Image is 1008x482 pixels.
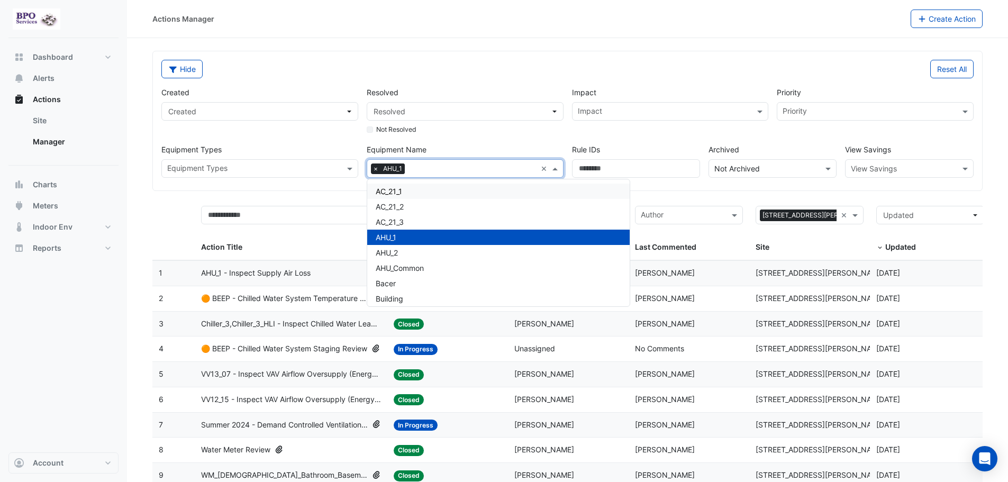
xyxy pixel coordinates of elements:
span: Bacer [376,279,396,288]
label: Not Resolved [376,125,416,134]
span: [STREET_ADDRESS][PERSON_NAME] [760,210,878,221]
app-icon: Dashboard [14,52,24,62]
img: Company Logo [13,8,60,30]
span: [PERSON_NAME] [635,369,695,378]
span: AHU_1 - Inspect Supply Air Loss [201,267,311,279]
div: Actions [8,110,119,157]
span: [PERSON_NAME] [514,369,574,378]
span: [PERSON_NAME] [514,319,574,328]
label: View Savings [845,144,891,155]
div: Actions Manager [152,13,214,24]
button: Reports [8,238,119,259]
span: Charts [33,179,57,190]
label: Resolved [367,87,398,98]
span: 2025-05-09T11:26:18.167 [876,395,900,404]
span: Last Commented [635,242,696,251]
span: [STREET_ADDRESS][PERSON_NAME] [756,420,885,429]
span: [STREET_ADDRESS][PERSON_NAME] [756,445,885,454]
span: Alerts [33,73,55,84]
button: Charts [8,174,119,195]
span: 2025-04-17T14:11:05.522 [876,420,900,429]
span: AHU_2 [376,248,398,257]
span: [STREET_ADDRESS][PERSON_NAME] [756,369,885,378]
span: No Comments [635,344,684,353]
span: 2025-05-09T11:32:08.674 [876,369,900,378]
span: WM_[DEMOGRAPHIC_DATA]_Bathroom_Basement - Confirm Overnight Water Consumption [201,469,368,481]
div: Impact [576,105,602,119]
div: Options List [367,179,630,306]
span: Actions [33,94,61,105]
span: 2025-03-28T09:40:40.113 [876,445,900,454]
span: In Progress [394,344,438,355]
span: Account [33,458,63,468]
app-icon: Meters [14,201,24,211]
label: Equipment Types [161,144,358,155]
a: Site [24,110,119,131]
span: [PERSON_NAME] [635,470,695,479]
span: 2025-07-21T12:49:56.381 [876,319,900,328]
span: 2025-07-21T12:51:06.979 [876,294,900,303]
button: Reset All [930,60,974,78]
span: 2025-03-20T13:02:38.216 [876,470,900,479]
span: Updated [883,211,914,220]
button: Alerts [8,68,119,89]
span: Clear [541,163,550,174]
div: Priority [781,105,807,119]
span: Closed [394,445,424,456]
span: Clear [841,210,850,222]
span: [PERSON_NAME] [635,420,695,429]
span: Closed [394,369,424,380]
span: [STREET_ADDRESS][PERSON_NAME] [756,268,885,277]
span: Closed [394,394,424,405]
span: VV12_15 - Inspect VAV Airflow Oversupply (Energy Waste) [201,394,382,406]
span: [PERSON_NAME] [635,268,695,277]
span: Indoor Env [33,222,72,232]
button: Meters [8,195,119,216]
span: Dashboard [33,52,73,62]
button: Actions [8,89,119,110]
span: AHU_Common [376,263,424,272]
span: Resolved [374,107,405,116]
span: 8 [159,445,164,454]
span: Unassigned [514,344,555,353]
div: Open Intercom Messenger [972,446,997,471]
span: [PERSON_NAME] [514,445,574,454]
span: Water Meter Review [201,444,270,456]
span: Reports [33,243,61,253]
button: Account [8,452,119,474]
label: Rule IDs [572,144,600,155]
label: Priority [777,87,801,98]
button: Created [161,102,358,121]
span: 4 [159,344,164,353]
span: [STREET_ADDRESS][PERSON_NAME] [756,319,885,328]
app-icon: Indoor Env [14,222,24,232]
span: [STREET_ADDRESS][PERSON_NAME] [756,395,885,404]
span: 7 [159,420,163,429]
label: Archived [709,144,837,155]
span: 1 [159,268,162,277]
span: 2 [159,294,163,303]
span: 🟠 BEEP - Chilled Water System Temperature Reset [201,293,368,305]
button: Create Action [911,10,983,28]
app-icon: Charts [14,179,24,190]
span: 🟠 BEEP - Chilled Water System Staging Review [201,343,367,355]
span: Closed [394,319,424,330]
span: Chiller_3,Chiller_3_HLI - Inspect Chilled Water Leave Temp Broken Sensor [201,318,382,330]
span: 3 [159,319,164,328]
span: AC_21_1 [376,187,402,196]
span: 6 [159,395,164,404]
span: [PERSON_NAME] [514,395,574,404]
span: [STREET_ADDRESS][PERSON_NAME] [756,344,885,353]
span: Created [168,107,196,116]
span: VV13_07 - Inspect VAV Airflow Oversupply (Energy Waste) [201,368,382,380]
span: [STREET_ADDRESS][PERSON_NAME] [756,294,885,303]
span: × [371,163,380,174]
label: Equipment Name [367,144,564,155]
span: [PERSON_NAME] [514,470,574,479]
span: AC_21_3 [376,217,404,226]
span: [PERSON_NAME] [514,420,574,429]
span: Summer 2024 - Demand Controlled Ventilation (CO2) [BEEP] [201,419,368,431]
button: Updated [876,206,984,224]
span: AHU_1 [380,163,405,174]
a: Manager [24,131,119,152]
